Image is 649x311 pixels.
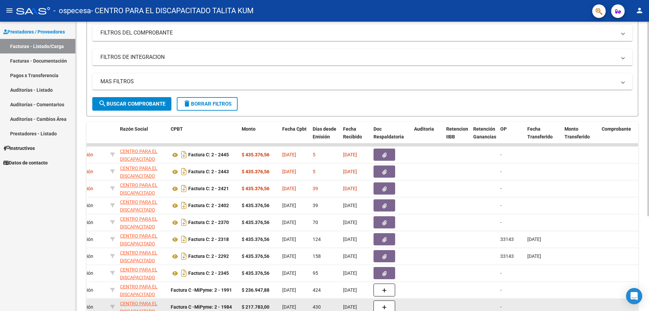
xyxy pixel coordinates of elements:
span: Borrar Filtros [183,101,232,107]
div: Open Intercom Messenger [626,288,642,304]
datatable-header-cell: Días desde Emisión [310,122,340,152]
span: Retención Ganancias [473,126,496,139]
span: Monto Transferido [564,126,590,139]
span: Prestadores / Proveedores [3,28,65,36]
span: OP [500,126,507,132]
strong: $ 435.376,56 [242,220,269,225]
mat-icon: menu [5,6,14,15]
datatable-header-cell: Fecha Transferido [525,122,562,152]
mat-expansion-panel-header: FILTROS DE INTEGRACION [92,49,632,65]
datatable-header-cell: Auditoria [411,122,443,152]
i: Descargar documento [179,251,188,262]
span: - [500,152,502,157]
i: Descargar documento [179,183,188,194]
span: Datos de contacto [3,159,48,166]
strong: $ 435.376,56 [242,237,269,242]
span: [DATE] [282,253,296,259]
span: - ospecesa [53,3,91,18]
strong: $ 236.947,88 [242,287,269,293]
i: Descargar documento [179,149,188,160]
mat-expansion-panel-header: FILTROS DEL COMPROBANTE [92,25,632,41]
span: 39 [313,186,318,191]
span: Fecha Recibido [343,126,362,139]
span: Doc Respaldatoria [374,126,404,139]
strong: Factura C: 2 - 2445 [188,152,229,158]
span: [DATE] [282,186,296,191]
span: CENTRO PARA EL DISCAPACITADO TALITA KUM [120,284,158,305]
button: Buscar Comprobante [92,97,171,111]
span: [DATE] [343,220,357,225]
span: Fecha Cpbt [282,126,307,132]
datatable-header-cell: Monto [239,122,280,152]
mat-panel-title: MAS FILTROS [100,78,616,85]
span: CENTRO PARA EL DISCAPACITADO TALITA KUM [120,149,158,170]
strong: Factura C: 2 - 2345 [188,271,229,276]
span: CENTRO PARA EL DISCAPACITADO TALITA KUM [120,233,158,254]
span: [DATE] [343,287,357,293]
strong: Factura C: 2 - 2421 [188,186,229,192]
span: [DATE] [343,253,357,259]
span: 424 [313,287,321,293]
i: Descargar documento [179,217,188,228]
span: [DATE] [343,186,357,191]
span: Buscar Comprobante [98,101,165,107]
span: 158 [313,253,321,259]
span: Razón Social [120,126,148,132]
strong: Factura C: 2 - 2443 [188,169,229,175]
span: - [500,169,502,174]
span: - [500,304,502,310]
span: CENTRO PARA EL DISCAPACITADO TALITA KUM [120,267,158,288]
span: CENTRO PARA EL DISCAPACITADO TALITA KUM [120,182,158,203]
span: [DATE] [343,203,357,208]
span: [DATE] [282,152,296,157]
span: - [500,270,502,276]
span: 33143 [500,237,514,242]
i: Descargar documento [179,200,188,211]
datatable-header-cell: CPBT [168,122,239,152]
div: 30688153545 [120,148,165,162]
span: - [500,186,502,191]
div: 30688153545 [120,181,165,196]
datatable-header-cell: Retencion IIBB [443,122,471,152]
span: [DATE] [282,220,296,225]
span: - [500,220,502,225]
datatable-header-cell: Doc Respaldatoria [371,122,411,152]
span: [DATE] [282,304,296,310]
strong: Factura C: 2 - 2292 [188,254,229,259]
datatable-header-cell: OP [498,122,525,152]
span: 5 [313,152,315,157]
span: - CENTRO PARA EL DISCAPACITADO TALITA KUM [91,3,254,18]
datatable-header-cell: Retención Ganancias [471,122,498,152]
div: 30688153545 [120,164,165,179]
span: Días desde Emisión [313,126,336,139]
i: Descargar documento [179,166,188,177]
strong: $ 435.376,56 [242,270,269,276]
span: CENTRO PARA EL DISCAPACITADO TALITA KUM [120,199,158,220]
span: [DATE] [343,152,357,157]
strong: $ 435.376,56 [242,186,269,191]
mat-icon: person [635,6,644,15]
button: Borrar Filtros [177,97,238,111]
span: Comprobante [602,126,631,132]
i: Descargar documento [179,268,188,279]
datatable-header-cell: Fecha Recibido [340,122,371,152]
span: Monto [242,126,256,132]
span: - [500,287,502,293]
span: 33143 [500,253,514,259]
span: [DATE] [343,237,357,242]
span: [DATE] [527,237,541,242]
span: Auditoria [414,126,434,132]
datatable-header-cell: Razón Social [117,122,168,152]
span: CENTRO PARA EL DISCAPACITADO TALITA KUM [120,165,158,186]
strong: Factura C: 2 - 2318 [188,237,229,242]
strong: Factura C -MiPyme: 2 - 1984 [171,304,232,310]
span: [DATE] [343,169,357,174]
strong: Factura C -MiPyme: 2 - 1991 [171,287,232,293]
span: 70 [313,220,318,225]
mat-panel-title: FILTROS DE INTEGRACION [100,53,616,61]
div: 30688153545 [120,215,165,229]
span: [DATE] [282,237,296,242]
span: [DATE] [527,253,541,259]
i: Descargar documento [179,234,188,245]
strong: Factura C: 2 - 2370 [188,220,229,225]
